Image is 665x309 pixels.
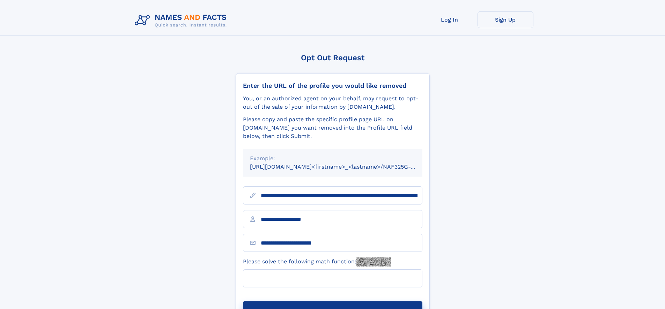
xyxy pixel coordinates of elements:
div: You, or an authorized agent on your behalf, may request to opt-out of the sale of your informatio... [243,94,422,111]
img: Logo Names and Facts [132,11,232,30]
label: Please solve the following math function: [243,257,391,266]
a: Sign Up [478,11,533,28]
small: [URL][DOMAIN_NAME]<firstname>_<lastname>/NAF325G-xxxxxxxx [250,163,436,170]
div: Please copy and paste the specific profile page URL on [DOMAIN_NAME] you want removed into the Pr... [243,115,422,140]
div: Opt Out Request [236,53,430,62]
div: Example: [250,154,415,163]
a: Log In [422,11,478,28]
div: Enter the URL of the profile you would like removed [243,82,422,90]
